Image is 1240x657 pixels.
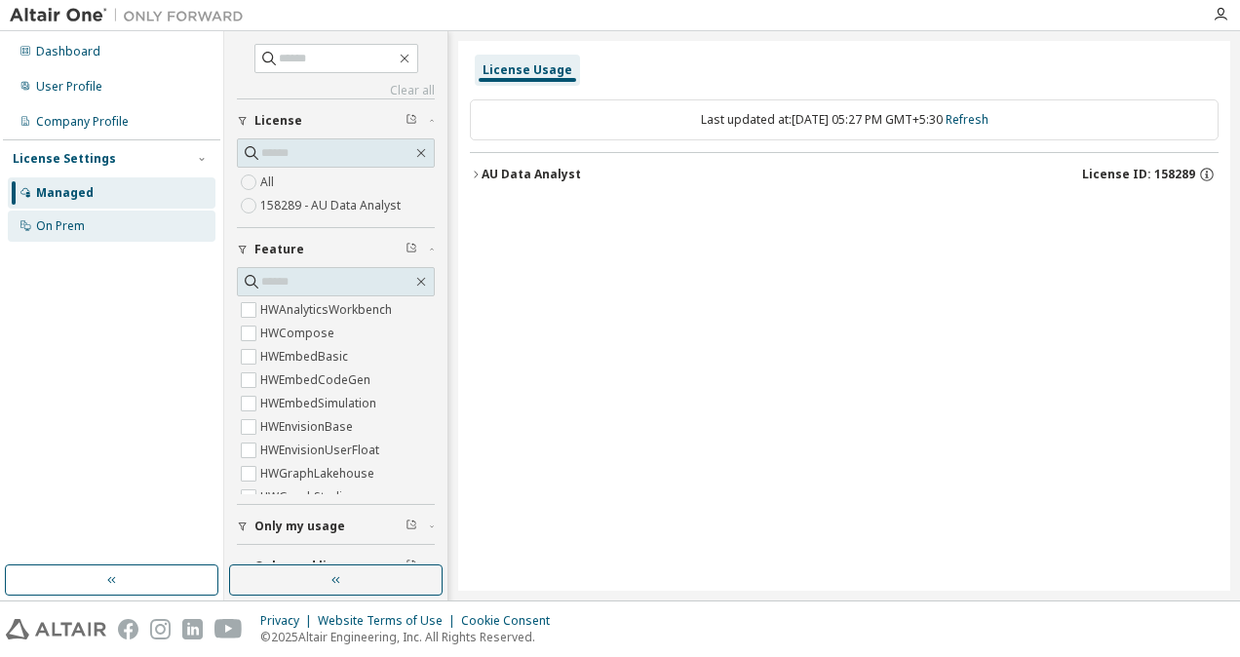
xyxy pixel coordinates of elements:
[10,6,253,25] img: Altair One
[318,613,461,629] div: Website Terms of Use
[406,113,417,129] span: Clear filter
[260,298,396,322] label: HWAnalyticsWorkbench
[406,519,417,534] span: Clear filter
[150,619,171,639] img: instagram.svg
[254,242,304,257] span: Feature
[1082,167,1195,182] span: License ID: 158289
[260,613,318,629] div: Privacy
[260,629,562,645] p: © 2025 Altair Engineering, Inc. All Rights Reserved.
[483,62,572,78] div: License Usage
[406,242,417,257] span: Clear filter
[260,439,383,462] label: HWEnvisionUserFloat
[13,151,116,167] div: License Settings
[36,218,85,234] div: On Prem
[36,79,102,95] div: User Profile
[36,185,94,201] div: Managed
[254,113,302,129] span: License
[260,322,338,345] label: HWCompose
[260,345,352,368] label: HWEmbedBasic
[6,619,106,639] img: altair_logo.svg
[237,99,435,142] button: License
[470,99,1219,140] div: Last updated at: [DATE] 05:27 PM GMT+5:30
[237,505,435,548] button: Only my usage
[260,485,354,509] label: HWGraphStudio
[182,619,203,639] img: linkedin.svg
[260,462,378,485] label: HWGraphLakehouse
[406,559,417,574] span: Clear filter
[470,153,1219,196] button: AU Data AnalystLicense ID: 158289
[36,114,129,130] div: Company Profile
[36,44,100,59] div: Dashboard
[214,619,243,639] img: youtube.svg
[254,519,345,534] span: Only my usage
[260,415,357,439] label: HWEnvisionBase
[946,111,988,128] a: Refresh
[482,167,581,182] div: AU Data Analyst
[461,613,562,629] div: Cookie Consent
[260,392,380,415] label: HWEmbedSimulation
[254,559,370,574] span: Only used licenses
[260,194,405,217] label: 158289 - AU Data Analyst
[260,171,278,194] label: All
[237,83,435,98] a: Clear all
[237,228,435,271] button: Feature
[260,368,374,392] label: HWEmbedCodeGen
[118,619,138,639] img: facebook.svg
